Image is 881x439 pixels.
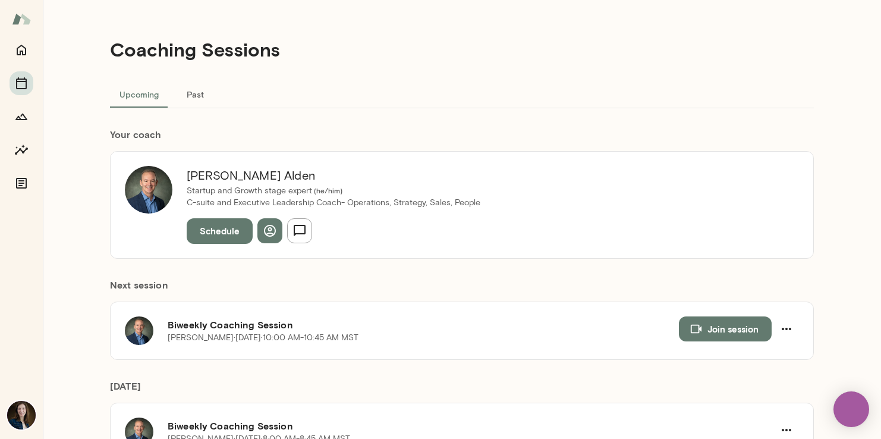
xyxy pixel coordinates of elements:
h6: [PERSON_NAME] Alden [187,166,480,185]
button: Growth Plan [10,105,33,128]
button: View profile [257,218,282,243]
div: basic tabs example [110,80,814,108]
span: ( he/him ) [312,186,342,195]
img: Anna Chilstedt [7,401,36,429]
button: Upcoming [110,80,168,108]
button: Insights [10,138,33,162]
button: Home [10,38,33,62]
img: Mento [12,8,31,30]
h4: Coaching Sessions [110,38,280,61]
button: Documents [10,171,33,195]
p: Startup and Growth stage expert [187,185,480,197]
h6: Biweekly Coaching Session [168,318,679,332]
h6: Biweekly Coaching Session [168,419,774,433]
button: Past [168,80,222,108]
h6: Next session [110,278,814,302]
button: Join session [679,316,772,341]
p: [PERSON_NAME] · [DATE] · 10:00 AM-10:45 AM MST [168,332,358,344]
p: C-suite and Executive Leadership Coach- Operations, Strategy, Sales, People [187,197,480,209]
h6: [DATE] [110,379,814,403]
img: Michael Alden [125,166,172,214]
button: Send message [287,218,312,243]
button: Schedule [187,218,253,243]
button: Sessions [10,71,33,95]
h6: Your coach [110,127,814,142]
